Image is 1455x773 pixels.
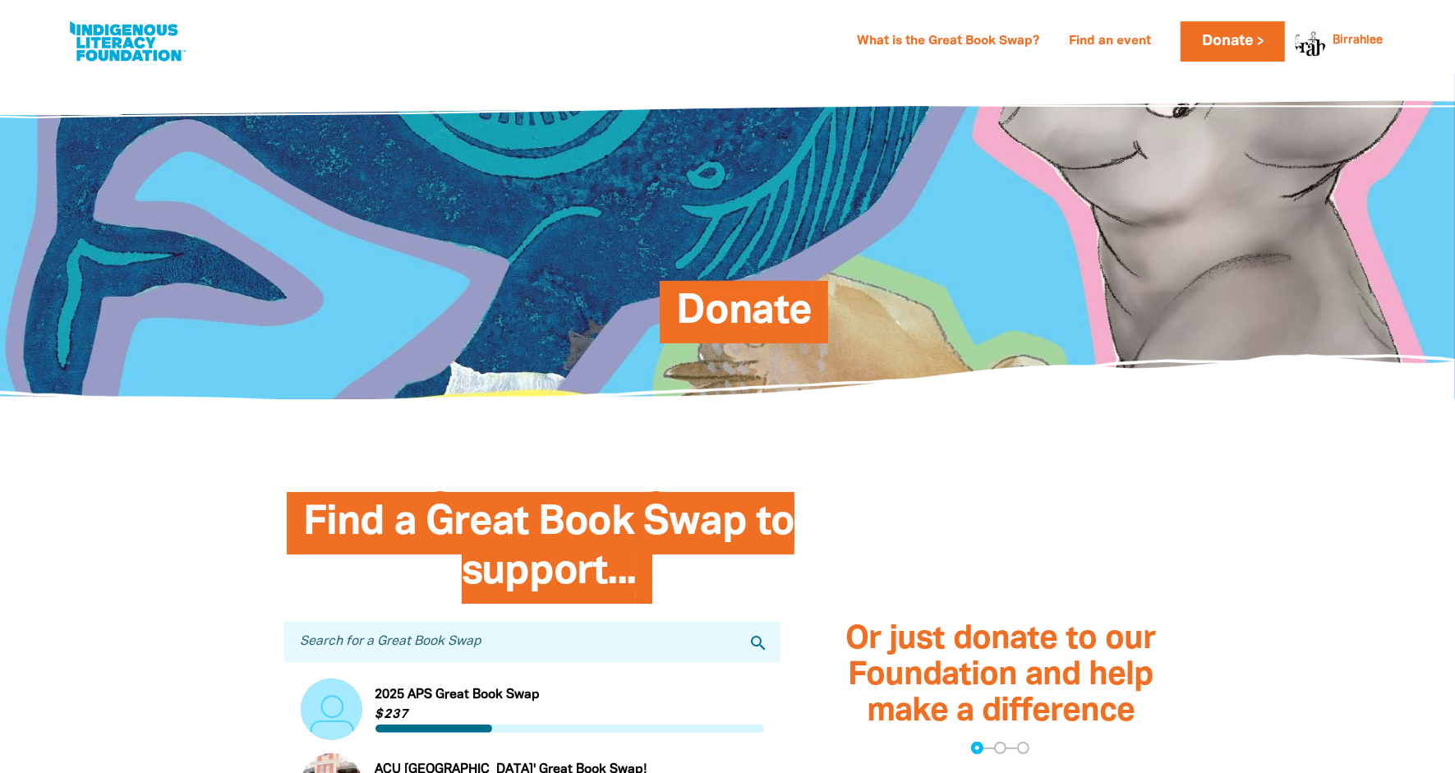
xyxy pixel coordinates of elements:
a: Birrahlee [1333,35,1383,47]
i: search [748,633,768,653]
a: Donate [1181,21,1284,62]
button: Navigate to step 1 of 3 to enter your donation amount [971,742,983,754]
span: Or just donate to our Foundation and help make a difference [845,624,1155,727]
span: Donate [676,293,812,343]
a: Find an event [1059,29,1161,55]
a: What is the Great Book Swap? [847,29,1049,55]
button: Navigate to step 3 of 3 to enter your payment details [1017,742,1029,754]
button: Navigate to step 2 of 3 to enter your details [994,742,1006,754]
span: Find a Great Book Swap to support... [303,504,794,604]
